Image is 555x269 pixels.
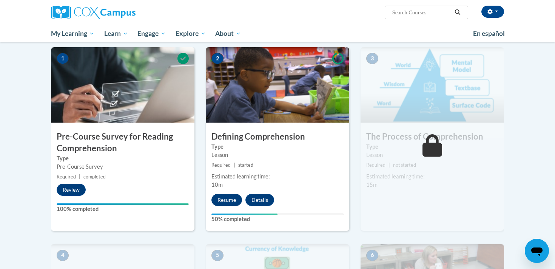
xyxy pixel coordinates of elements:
[211,162,231,168] span: Required
[452,8,463,17] button: Search
[99,25,133,42] a: Learn
[366,143,498,151] label: Type
[57,184,86,196] button: Review
[206,47,349,123] img: Course Image
[46,25,99,42] a: My Learning
[366,53,378,64] span: 3
[211,143,344,151] label: Type
[366,162,385,168] span: Required
[83,174,106,180] span: completed
[361,131,504,143] h3: The Process of Comprehension
[51,131,194,154] h3: Pre-Course Survey for Reading Comprehension
[211,172,344,181] div: Estimated learning time:
[104,29,128,38] span: Learn
[79,174,80,180] span: |
[211,194,242,206] button: Resume
[215,29,241,38] span: About
[366,151,498,159] div: Lesson
[51,6,194,19] a: Cox Campus
[137,29,166,38] span: Engage
[481,6,504,18] button: Account Settings
[238,162,253,168] span: started
[211,151,344,159] div: Lesson
[176,29,206,38] span: Explore
[57,203,189,205] div: Your progress
[366,172,498,181] div: Estimated learning time:
[211,214,277,215] div: Your progress
[361,47,504,123] img: Course Image
[388,162,390,168] span: |
[366,250,378,261] span: 6
[211,181,223,188] span: 10m
[211,215,344,223] label: 50% completed
[40,25,515,42] div: Main menu
[57,53,69,64] span: 1
[468,26,510,42] a: En español
[211,250,224,261] span: 5
[57,163,189,171] div: Pre-Course Survey
[51,47,194,123] img: Course Image
[171,25,211,42] a: Explore
[525,239,549,263] iframe: Button to launch messaging window
[51,6,136,19] img: Cox Campus
[366,181,378,188] span: 15m
[57,250,69,261] span: 4
[234,162,235,168] span: |
[473,29,505,37] span: En español
[51,29,94,38] span: My Learning
[211,25,246,42] a: About
[393,162,416,168] span: not started
[206,131,349,143] h3: Defining Comprehension
[245,194,274,206] button: Details
[57,154,189,163] label: Type
[133,25,171,42] a: Engage
[392,8,452,17] input: Search Courses
[57,205,189,213] label: 100% completed
[211,53,224,64] span: 2
[57,174,76,180] span: Required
